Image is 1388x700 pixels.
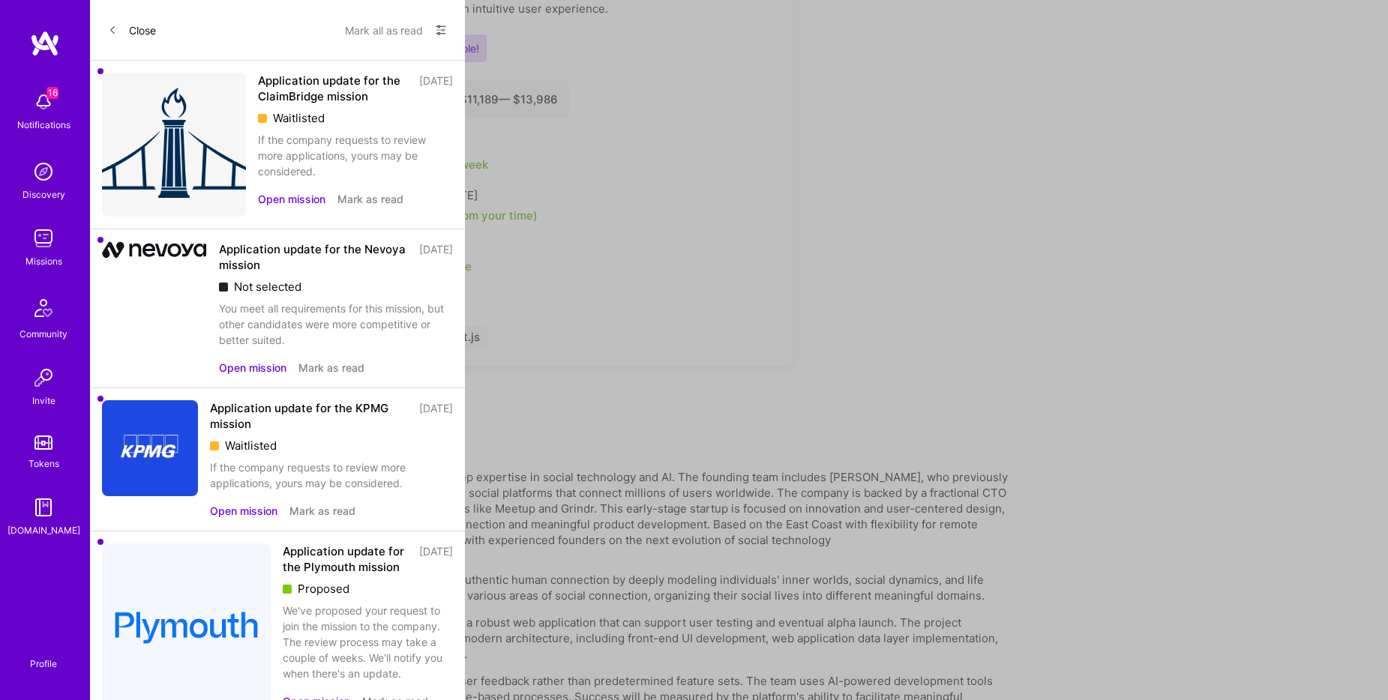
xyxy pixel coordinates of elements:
[258,191,325,207] button: Open mission
[25,640,62,670] a: Profile
[34,435,52,450] img: tokens
[419,241,453,273] div: [DATE]
[28,363,58,393] img: Invite
[28,157,58,187] img: discovery
[30,656,57,670] div: Profile
[46,87,58,99] span: 16
[28,492,58,522] img: guide book
[102,73,246,217] img: Company Logo
[258,73,410,104] div: Application update for the ClaimBridge mission
[28,87,58,117] img: bell
[283,603,453,681] div: We've proposed your request to join the mission to the company. The review process may take a cou...
[28,223,58,253] img: teamwork
[25,290,61,326] img: Community
[345,18,423,42] button: Mark all as read
[219,279,453,295] div: Not selected
[108,18,156,42] button: Close
[32,393,55,408] div: Invite
[258,132,453,179] div: If the company requests to review more applications, yours may be considered.
[219,301,453,348] div: You meet all requirements for this mission, but other candidates were more competitive or better ...
[283,543,410,575] div: Application update for the Plymouth mission
[30,30,60,57] img: logo
[210,459,453,491] div: If the company requests to review more applications, yours may be considered.
[7,522,80,538] div: [DOMAIN_NAME]
[419,73,453,104] div: [DATE]
[102,241,207,259] img: Company Logo
[258,110,453,126] div: Waitlisted
[419,543,453,575] div: [DATE]
[219,241,410,273] div: Application update for the Nevoya mission
[337,191,403,207] button: Mark as read
[283,581,453,597] div: Proposed
[219,360,286,375] button: Open mission
[17,117,70,133] div: Notifications
[419,400,453,432] div: [DATE]
[289,503,355,519] button: Mark as read
[22,187,65,202] div: Discovery
[28,456,59,471] div: Tokens
[298,360,364,375] button: Mark as read
[102,400,198,496] img: Company Logo
[19,326,67,342] div: Community
[210,438,453,453] div: Waitlisted
[210,503,277,519] button: Open mission
[210,400,410,432] div: Application update for the KPMG mission
[25,253,62,269] div: Missions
